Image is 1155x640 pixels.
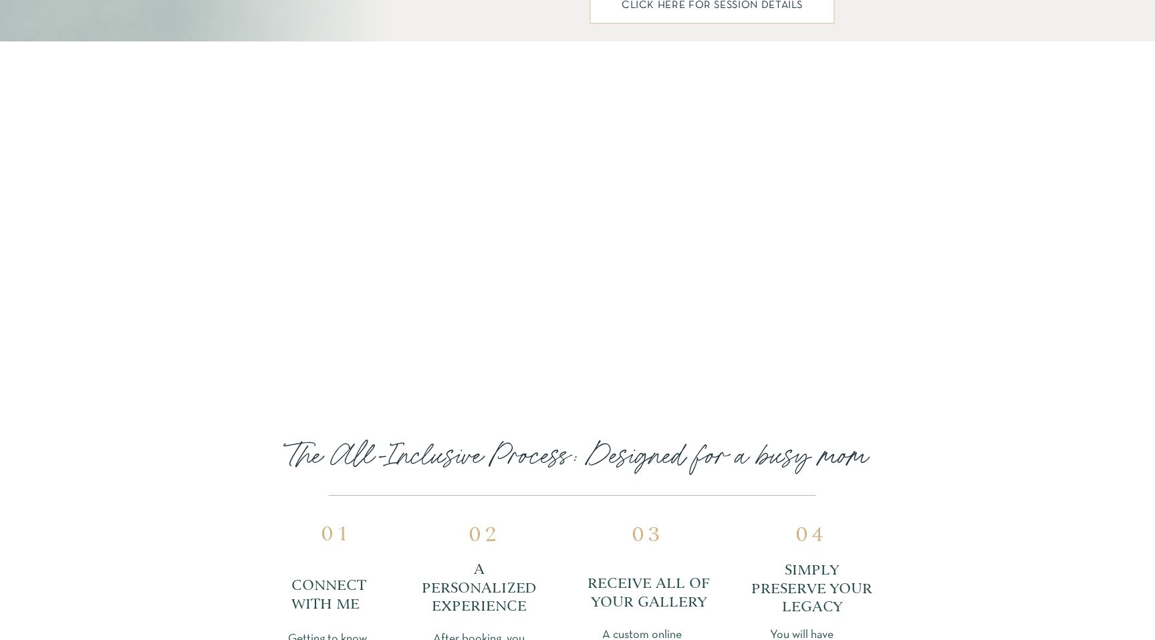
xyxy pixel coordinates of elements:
h2: The All-Inclusive Process: Designed for a busy mom [287,437,894,490]
p: 04 [793,522,830,542]
iframe: Portland Oregon Newborn Photographer [176,41,979,420]
p: 03 [630,522,666,542]
p: 01 [315,522,358,542]
p: 02 [465,522,504,542]
p: RECEIVE ALL OF YOUR GALLERY [586,575,711,613]
p: SIMPLY PRESERVE YOUR LEGACY [749,562,874,618]
p: CONNECT WITH ME [291,577,366,613]
p: A PERSONALIZED EXPERIENCE [416,561,541,613]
